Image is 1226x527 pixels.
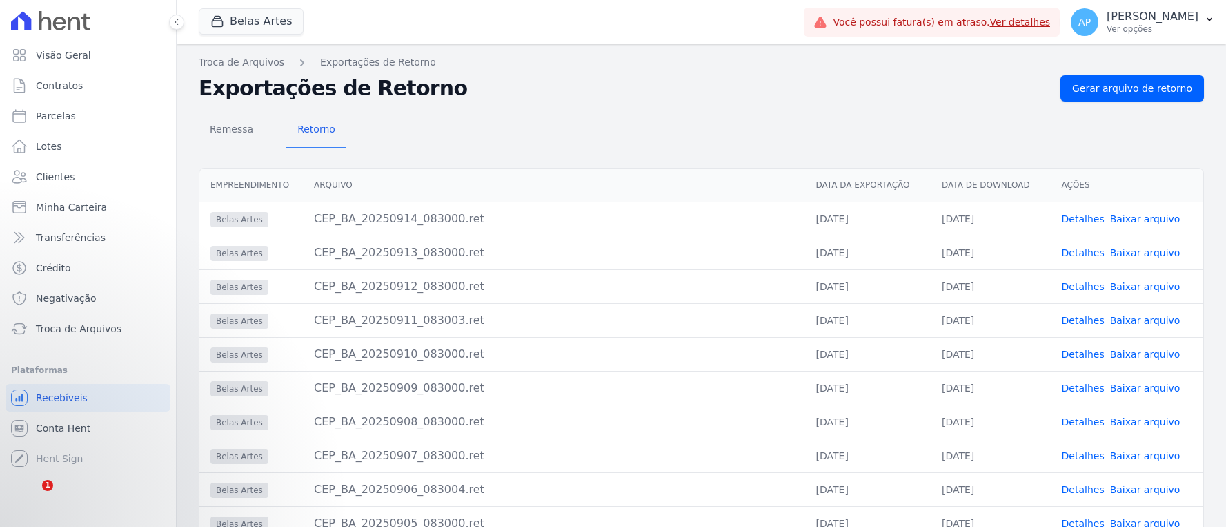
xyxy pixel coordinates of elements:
span: Troca de Arquivos [36,322,121,336]
td: [DATE] [805,371,931,405]
a: Minha Carteira [6,193,170,221]
a: Detalhes [1062,315,1105,326]
div: CEP_BA_20250908_083000.ret [314,414,794,430]
td: [DATE] [805,236,931,269]
div: CEP_BA_20250906_083004.ret [314,481,794,498]
a: Baixar arquivo [1110,281,1180,292]
td: [DATE] [805,472,931,506]
span: Contratos [36,79,83,93]
a: Visão Geral [6,41,170,69]
div: CEP_BA_20250909_083000.ret [314,380,794,396]
span: Belas Artes [210,381,268,396]
div: CEP_BA_20250910_083000.ret [314,346,794,363]
a: Crédito [6,254,170,282]
th: Ações [1051,169,1203,202]
a: Ver detalhes [990,17,1051,28]
th: Data da Exportação [805,169,931,202]
div: Plataformas [11,362,165,379]
td: [DATE] [805,269,931,303]
a: Detalhes [1062,383,1105,394]
a: Gerar arquivo de retorno [1060,75,1204,102]
span: Remessa [201,115,261,143]
a: Clientes [6,163,170,191]
a: Baixar arquivo [1110,315,1180,326]
iframe: Intercom live chat [14,480,47,513]
td: [DATE] [931,236,1051,269]
td: [DATE] [931,439,1051,472]
td: [DATE] [805,405,931,439]
a: Negativação [6,285,170,312]
span: Belas Artes [210,212,268,227]
span: Minha Carteira [36,200,107,214]
a: Remessa [199,113,264,148]
a: Baixar arquivo [1110,383,1180,394]
span: Lotes [36,140,62,153]
span: Transferências [36,231,106,245]
p: Ver opções [1107,23,1198,35]
th: Empreendimento [199,169,303,202]
a: Baixar arquivo [1110,416,1180,428]
nav: Breadcrumb [199,55,1204,70]
a: Parcelas [6,102,170,130]
td: [DATE] [805,303,931,337]
nav: Tab selector [199,113,346,148]
div: CEP_BA_20250912_083000.ret [314,278,794,295]
a: Retorno [286,113,346,148]
p: [PERSON_NAME] [1107,10,1198,23]
td: [DATE] [931,337,1051,371]
h2: Exportações de Retorno [199,76,1049,101]
a: Troca de Arquivos [6,315,170,343]
a: Baixar arquivo [1110,349,1180,360]
span: Belas Artes [210,280,268,295]
a: Detalhes [1062,213,1105,224]
td: [DATE] [931,371,1051,405]
span: Visão Geral [36,48,91,62]
a: Exportações de Retorno [320,55,436,70]
span: AP [1078,17,1091,27]
span: Belas Artes [210,347,268,363]
td: [DATE] [805,439,931,472]
a: Baixar arquivo [1110,450,1180,461]
a: Lotes [6,133,170,160]
a: Detalhes [1062,281,1105,292]
a: Detalhes [1062,349,1105,360]
a: Recebíveis [6,384,170,412]
div: CEP_BA_20250914_083000.ret [314,211,794,227]
iframe: Intercom notifications mensagem [10,393,286,490]
a: Transferências [6,224,170,251]
span: Parcelas [36,109,76,123]
span: Você possui fatura(s) em atraso. [833,15,1050,30]
button: AP [PERSON_NAME] Ver opções [1060,3,1226,41]
button: Belas Artes [199,8,304,35]
td: [DATE] [931,303,1051,337]
th: Data de Download [931,169,1051,202]
a: Conta Hent [6,414,170,442]
span: Belas Artes [210,314,268,329]
a: Baixar arquivo [1110,484,1180,495]
td: [DATE] [805,202,931,236]
td: [DATE] [931,202,1051,236]
a: Troca de Arquivos [199,55,284,70]
span: Clientes [36,170,75,184]
td: [DATE] [805,337,931,371]
a: Detalhes [1062,247,1105,258]
span: 1 [42,480,53,491]
span: Recebíveis [36,391,88,405]
td: [DATE] [931,269,1051,303]
a: Baixar arquivo [1110,213,1180,224]
span: Negativação [36,291,97,305]
div: CEP_BA_20250911_083003.ret [314,312,794,329]
span: Belas Artes [210,483,268,498]
a: Contratos [6,72,170,99]
a: Detalhes [1062,450,1105,461]
div: CEP_BA_20250913_083000.ret [314,245,794,261]
span: Crédito [36,261,71,275]
a: Detalhes [1062,484,1105,495]
a: Detalhes [1062,416,1105,428]
span: Retorno [289,115,344,143]
th: Arquivo [303,169,805,202]
td: [DATE] [931,405,1051,439]
a: Baixar arquivo [1110,247,1180,258]
div: CEP_BA_20250907_083000.ret [314,448,794,464]
span: Gerar arquivo de retorno [1072,82,1192,95]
